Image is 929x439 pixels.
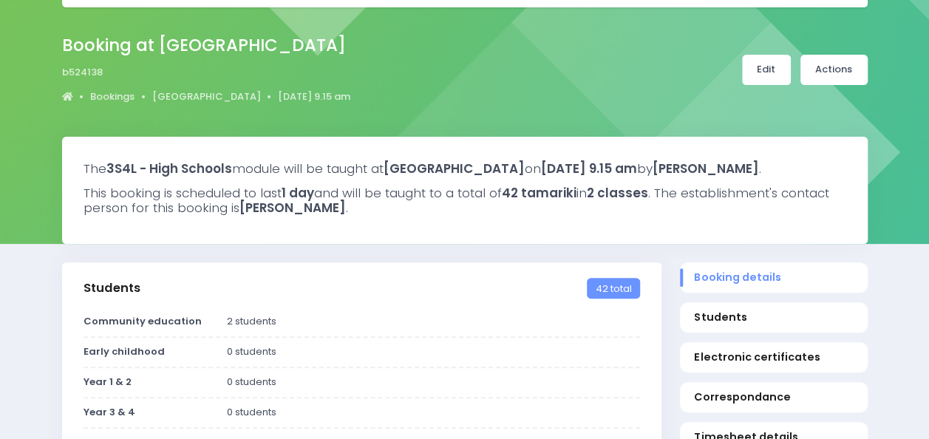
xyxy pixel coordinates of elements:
strong: [GEOGRAPHIC_DATA] [384,160,525,177]
h3: The module will be taught at on by . [84,161,846,176]
strong: 2 classes [587,184,648,202]
a: Bookings [90,89,135,104]
a: Electronic certificates [680,342,868,372]
a: Students [680,302,868,333]
a: Actions [800,55,868,85]
a: Correspondance [680,382,868,412]
strong: Year 3 & 4 [84,405,135,419]
a: Edit [742,55,791,85]
span: b524138 [62,65,103,80]
strong: 3S4L - High Schools [106,160,232,177]
strong: 42 tamariki [502,184,576,202]
strong: [PERSON_NAME] [239,199,346,217]
span: Correspondance [694,389,853,405]
div: 0 students [218,344,649,359]
strong: 1 day [282,184,314,202]
div: 2 students [218,314,649,329]
div: 0 students [218,405,649,420]
h3: Students [84,281,140,296]
strong: Early childhood [84,344,165,358]
div: 0 students [218,375,649,389]
strong: Community education [84,314,202,328]
a: Booking details [680,262,868,293]
a: [GEOGRAPHIC_DATA] [152,89,261,104]
h2: Booking at [GEOGRAPHIC_DATA] [62,35,346,55]
h3: This booking is scheduled to last and will be taught to a total of in . The establishment's conta... [84,186,846,216]
strong: Year 1 & 2 [84,375,132,389]
span: Booking details [694,270,853,285]
a: [DATE] 9.15 am [278,89,350,104]
strong: [PERSON_NAME] [653,160,759,177]
strong: [DATE] 9.15 am [541,160,637,177]
span: Electronic certificates [694,350,853,365]
span: 42 total [587,278,639,299]
span: Students [694,310,853,325]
